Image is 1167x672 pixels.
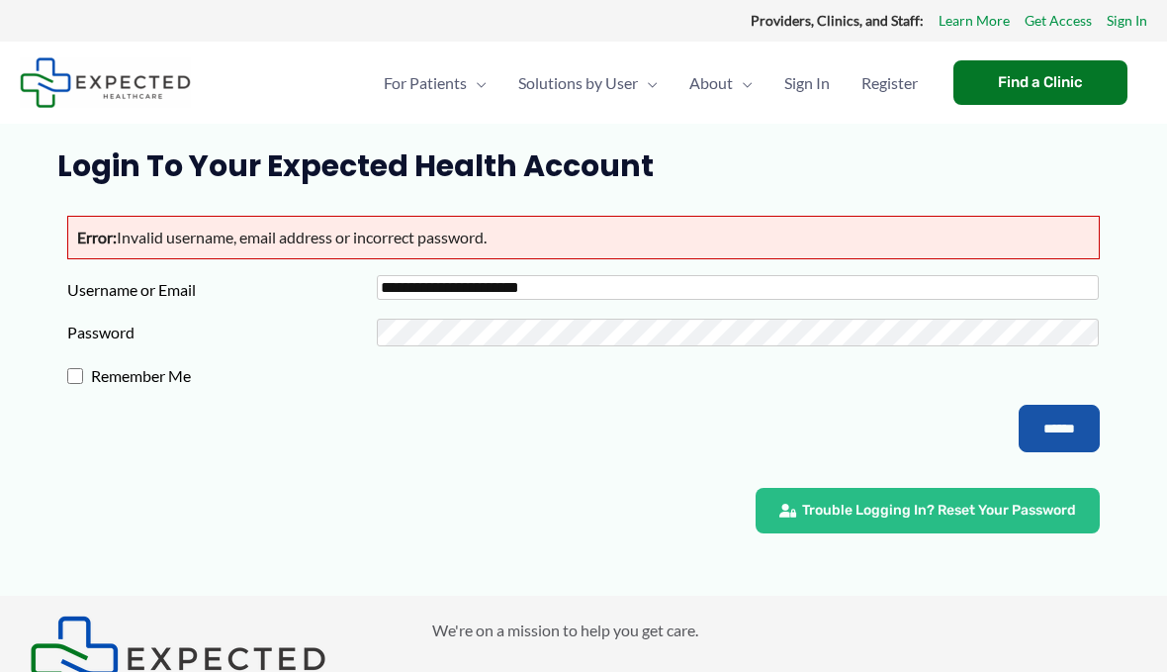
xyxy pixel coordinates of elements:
a: Solutions by UserMenu Toggle [502,48,673,118]
span: Menu Toggle [638,48,658,118]
span: Sign In [784,48,830,118]
a: For PatientsMenu Toggle [368,48,502,118]
span: Solutions by User [518,48,638,118]
a: Register [846,48,934,118]
strong: Error: [77,228,117,246]
nav: Primary Site Navigation [368,48,934,118]
a: Sign In [1107,8,1147,34]
p: We're on a mission to help you get care. [432,616,1137,645]
strong: Providers, Clinics, and Staff: [751,12,924,29]
h1: Login to Your Expected Health Account [57,148,1109,184]
label: Remember Me [83,361,393,391]
span: Menu Toggle [733,48,753,118]
span: About [689,48,733,118]
label: Username or Email [67,275,377,305]
a: Learn More [939,8,1010,34]
a: Find a Clinic [953,60,1127,105]
span: Menu Toggle [467,48,487,118]
a: Sign In [768,48,846,118]
span: Register [861,48,918,118]
p: Invalid username, email address or incorrect password. [67,216,1099,259]
a: Get Access [1025,8,1092,34]
a: Trouble Logging In? Reset Your Password [756,488,1100,533]
img: Expected Healthcare Logo - side, dark font, small [20,57,191,108]
span: For Patients [384,48,467,118]
a: AboutMenu Toggle [673,48,768,118]
span: Trouble Logging In? Reset Your Password [802,504,1076,518]
label: Password [67,318,377,347]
